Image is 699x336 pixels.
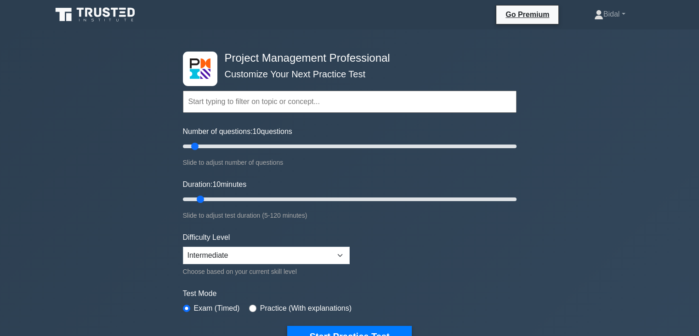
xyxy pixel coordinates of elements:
label: Exam (Timed) [194,303,240,314]
label: Difficulty Level [183,232,230,243]
a: Go Premium [500,9,555,20]
input: Start typing to filter on topic or concept... [183,91,517,113]
div: Choose based on your current skill level [183,266,350,277]
label: Practice (With explanations) [260,303,352,314]
h4: Project Management Professional [221,52,472,65]
label: Number of questions: questions [183,126,292,137]
label: Duration: minutes [183,179,247,190]
label: Test Mode [183,288,517,299]
div: Slide to adjust number of questions [183,157,517,168]
a: Bidal [572,5,648,23]
span: 10 [253,127,261,135]
div: Slide to adjust test duration (5-120 minutes) [183,210,517,221]
span: 10 [212,180,221,188]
